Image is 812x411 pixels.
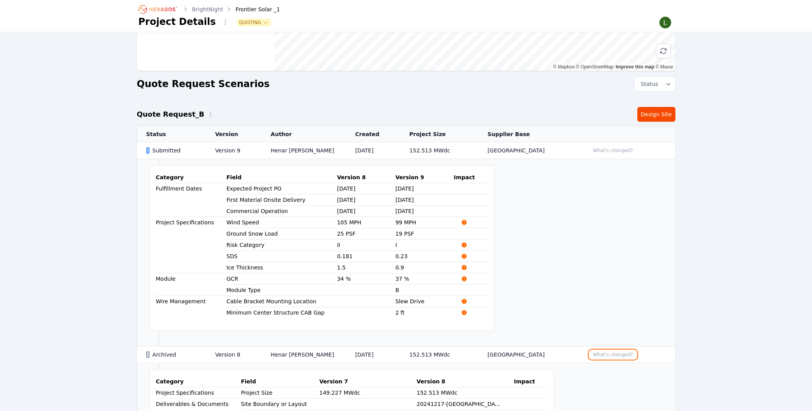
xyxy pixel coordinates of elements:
[478,346,580,363] td: [GEOGRAPHIC_DATA]
[337,273,395,285] td: 34 %
[635,77,675,91] button: Status
[395,206,454,217] td: [DATE]
[241,387,319,398] td: Project Size
[226,240,337,250] td: Risk Category
[137,126,206,142] th: Status
[139,3,280,16] nav: Breadcrumb
[454,310,475,316] span: Impacts Structural Calculations
[261,126,346,142] th: Author
[478,142,580,159] td: [GEOGRAPHIC_DATA]
[156,172,227,183] th: Category
[337,183,395,194] td: [DATE]
[337,228,395,240] td: 25 PSF
[346,126,400,142] th: Created
[553,64,575,70] a: Mapbox
[346,142,400,159] td: [DATE]
[226,206,337,217] td: Commercial Operation
[395,172,454,183] th: Version 9
[395,262,454,273] td: 0.9
[514,376,547,387] th: Impact
[417,376,514,387] th: Version 8
[589,350,637,359] button: What's changed?
[137,142,675,159] tr: SubmittedVersion 9Henar [PERSON_NAME][DATE]152.513 MWdc[GEOGRAPHIC_DATA]What's changed?
[225,5,280,13] div: Frontier Solar _1
[454,298,475,304] span: Impacts Structural Calculations
[454,242,475,248] span: Impacts Structural Calculations
[395,251,454,262] td: 0.23
[400,126,478,142] th: Project Size
[226,217,337,228] td: Wind Speed
[192,5,223,13] a: BrightNight
[319,387,417,399] td: 149.227 MWdc
[137,78,270,90] h2: Quote Request Scenarios
[417,400,502,408] div: 20241217-[GEOGRAPHIC_DATA]-[GEOGRAPHIC_DATA]-FRON-FIP-ALPV-G00-V03-R00.dwg (17.9 MB)
[395,273,454,285] td: 37 %
[417,387,514,399] td: 152.513 MWdc
[454,276,475,282] span: Impacts Structural Calculations
[226,172,337,183] th: Field
[454,253,475,259] span: Impacts Structural Calculations
[659,16,672,29] img: Lamar Washington
[261,346,346,363] td: Henar [PERSON_NAME]
[156,273,227,296] td: Module
[337,240,395,251] td: II
[337,217,395,228] td: 105 MPH
[139,16,216,28] h1: Project Details
[226,285,337,296] td: Module Type
[261,142,346,159] td: Henar [PERSON_NAME]
[395,217,454,228] td: 99 MPH
[638,80,658,88] span: Status
[241,376,319,387] th: Field
[337,194,395,206] td: [DATE]
[576,64,614,70] a: OpenStreetMap
[454,219,475,226] span: Impacts Structural Calculations
[589,146,637,155] button: What's changed?
[395,228,454,240] td: 19 PSF
[395,194,454,206] td: [DATE]
[478,126,580,142] th: Supplier Base
[146,147,202,154] div: Submitted
[226,183,337,194] td: Expected Project PO
[395,285,454,296] td: B
[226,251,337,262] td: SDS
[226,194,337,205] td: First Material Onsite Delivery
[238,19,271,26] button: Quoting
[400,346,478,363] td: 152.513 MWdc
[137,109,205,120] h2: Quote Request_B
[206,126,261,142] th: Version
[226,307,337,318] td: Minimum Center Structure CAB Gap
[206,142,261,159] td: Version 9
[395,240,454,251] td: I
[337,262,395,273] td: 1.5
[156,217,227,273] td: Project Specifications
[156,183,227,217] td: Fulfillment Dates
[454,264,475,271] span: Impacts Structural Calculations
[241,399,319,409] td: Site Boundary or Layout
[395,307,454,318] td: 2 ft
[454,172,487,183] th: Impact
[226,228,337,239] td: Ground Snow Load
[137,346,675,363] tr: ArchivedVersion 8Henar [PERSON_NAME][DATE]152.513 MWdc[GEOGRAPHIC_DATA]What's changed?
[616,64,654,70] a: Improve this map
[395,296,454,307] td: Slew Drive
[156,296,227,318] td: Wire Management
[400,142,478,159] td: 152.513 MWdc
[319,376,417,387] th: Version 7
[337,251,395,262] td: 0.181
[656,64,673,70] a: Maxar
[206,346,261,363] td: Version 8
[156,387,241,399] td: Project Specifications
[226,273,337,284] td: GCR
[337,206,395,217] td: [DATE]
[146,351,202,359] div: Archived
[156,376,241,387] th: Category
[395,183,454,194] td: [DATE]
[226,262,337,273] td: Ice Thickness
[337,172,395,183] th: Version 8
[226,296,337,307] td: Cable Bracket Mounting Location
[346,346,400,363] td: [DATE]
[637,107,675,122] a: Design Site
